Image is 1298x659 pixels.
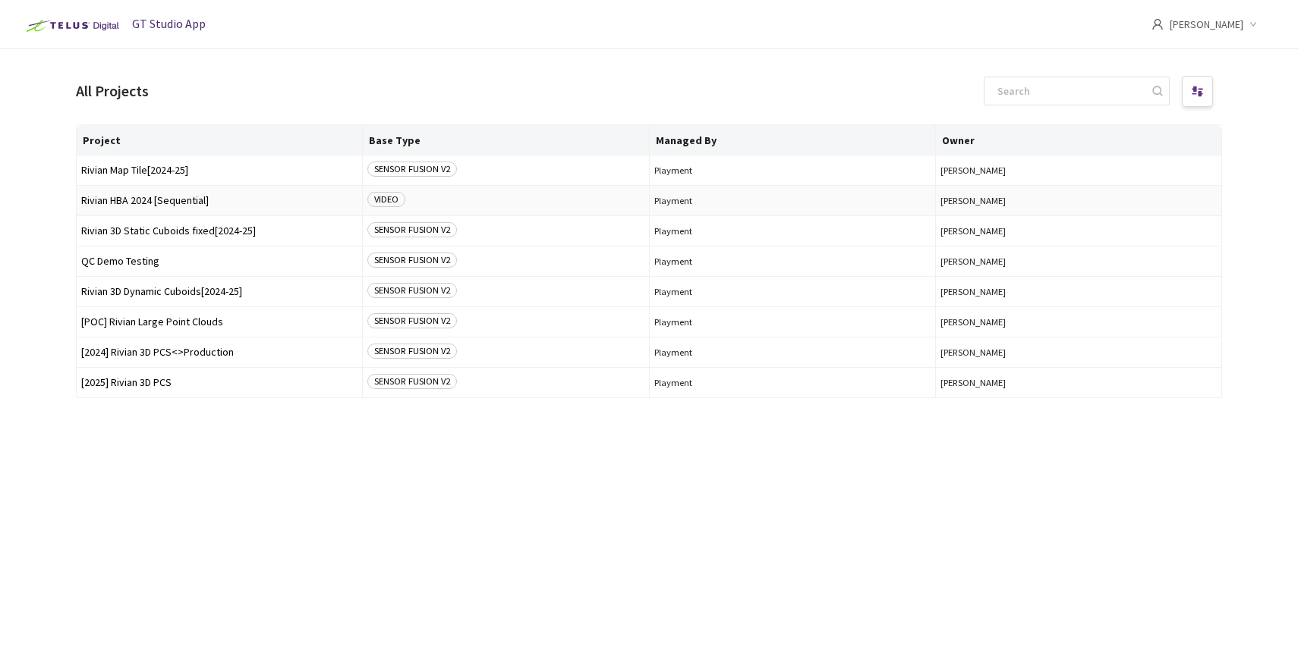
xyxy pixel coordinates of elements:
button: [PERSON_NAME] [940,316,1217,328]
button: [PERSON_NAME] [940,377,1217,388]
span: Playment [654,316,931,328]
span: Rivian 3D Dynamic Cuboids[2024-25] [81,286,358,297]
th: Owner [936,125,1222,155]
span: SENSOR FUSION V2 [367,313,457,328]
span: Playment [654,225,931,237]
span: Rivian HBA 2024 [Sequential] [81,195,358,206]
span: Playment [654,256,931,267]
span: SENSOR FUSION V2 [367,253,457,268]
span: GT Studio App [132,16,206,31]
span: SENSOR FUSION V2 [367,344,457,359]
span: SENSOR FUSION V2 [367,222,457,237]
span: Rivian 3D Static Cuboids fixed[2024-25] [81,225,358,237]
span: SENSOR FUSION V2 [367,283,457,298]
th: Managed By [650,125,936,155]
input: Search [988,77,1150,105]
button: [PERSON_NAME] [940,256,1217,267]
img: Telus [18,14,124,38]
button: [PERSON_NAME] [940,286,1217,297]
span: VIDEO [367,192,405,207]
span: Playment [654,195,931,206]
div: All Projects [76,80,149,102]
span: [POC] Rivian Large Point Clouds [81,316,358,328]
th: Base Type [363,125,649,155]
span: Playment [654,377,931,388]
span: down [1249,20,1257,28]
span: Playment [654,347,931,358]
span: SENSOR FUSION V2 [367,374,457,389]
span: SENSOR FUSION V2 [367,162,457,177]
th: Project [77,125,363,155]
span: Playment [654,165,931,176]
span: [2025] Rivian 3D PCS [81,377,358,388]
span: [2024] Rivian 3D PCS<>Production [81,347,358,358]
span: user [1152,18,1164,30]
button: [PERSON_NAME] [940,347,1217,358]
button: [PERSON_NAME] [940,225,1217,237]
button: [PERSON_NAME] [940,195,1217,206]
span: QC Demo Testing [81,256,358,267]
span: Rivian Map Tile[2024-25] [81,165,358,176]
button: [PERSON_NAME] [940,165,1217,176]
span: Playment [654,286,931,297]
